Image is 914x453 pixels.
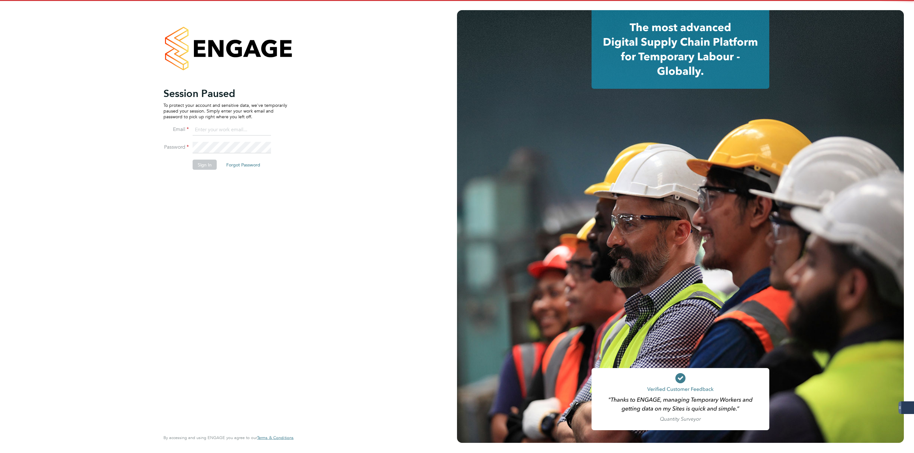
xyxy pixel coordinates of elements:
[257,435,294,440] span: Terms & Conditions
[163,435,294,440] span: By accessing and using ENGAGE you agree to our
[221,159,265,170] button: Forgot Password
[193,124,271,136] input: Enter your work email...
[163,126,189,133] label: Email
[163,144,189,150] label: Password
[163,87,287,100] h2: Session Paused
[193,159,217,170] button: Sign In
[163,102,287,120] p: To protect your account and sensitive data, we've temporarily paused your session. Simply enter y...
[257,435,294,440] a: Terms & Conditions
